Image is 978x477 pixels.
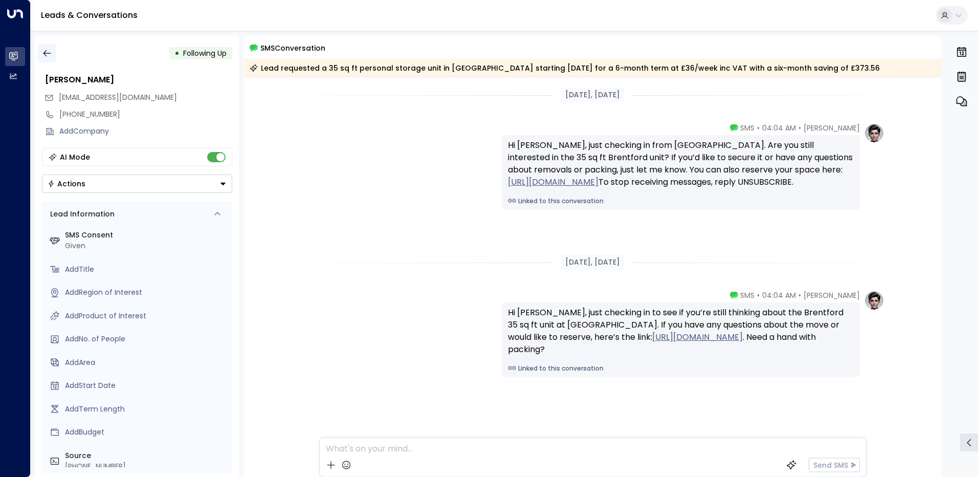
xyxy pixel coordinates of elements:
div: AddNo. of People [65,334,228,344]
div: AddArea [65,357,228,368]
button: Actions [42,175,232,193]
span: SMS [740,123,754,133]
span: SMS Conversation [260,42,325,54]
div: AI Mode [60,152,90,162]
a: [URL][DOMAIN_NAME] [652,331,743,343]
div: [DATE], [DATE] [561,88,624,102]
img: profile-logo.png [864,290,884,311]
span: • [757,123,760,133]
a: Leads & Conversations [41,9,138,21]
span: Mateuszfal@hotmail.co.uk [59,92,177,103]
span: 04:04 AM [762,290,796,300]
div: Actions [48,179,85,188]
span: [EMAIL_ADDRESS][DOMAIN_NAME] [59,92,177,102]
a: Linked to this conversation [508,364,854,373]
a: Linked to this conversation [508,197,854,206]
div: AddProduct of Interest [65,311,228,321]
span: SMS [740,290,754,300]
div: Hi [PERSON_NAME], just checking in to see if you’re still thinking about the Brentford 35 sq ft u... [508,307,854,356]
div: Lead requested a 35 sq ft personal storage unit in [GEOGRAPHIC_DATA] starting [DATE] for a 6-mont... [250,63,880,73]
div: • [174,44,180,62]
span: • [798,290,801,300]
label: Source [65,450,228,461]
div: AddTitle [65,264,228,275]
a: [URL][DOMAIN_NAME] [508,176,598,188]
div: AddCompany [59,126,232,137]
div: AddBudget [65,427,228,438]
div: Lead Information [47,209,115,220]
div: [PHONE_NUMBER] [65,461,228,472]
span: • [757,290,760,300]
span: • [798,123,801,133]
div: Button group with a nested menu [42,175,232,193]
span: Following Up [183,48,227,58]
div: [PERSON_NAME] [45,74,232,86]
div: AddStart Date [65,380,228,391]
div: Given [65,241,228,251]
label: SMS Consent [65,230,228,241]
span: 04:04 AM [762,123,796,133]
img: profile-logo.png [864,123,884,143]
div: AddTerm Length [65,404,228,415]
span: [PERSON_NAME] [804,290,860,300]
div: AddRegion of Interest [65,287,228,298]
div: [PHONE_NUMBER] [59,109,232,120]
div: [DATE], [DATE] [561,255,624,270]
div: Hi [PERSON_NAME], just checking in from [GEOGRAPHIC_DATA]. Are you still interested in the 35 sq ... [508,139,854,188]
span: [PERSON_NAME] [804,123,860,133]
